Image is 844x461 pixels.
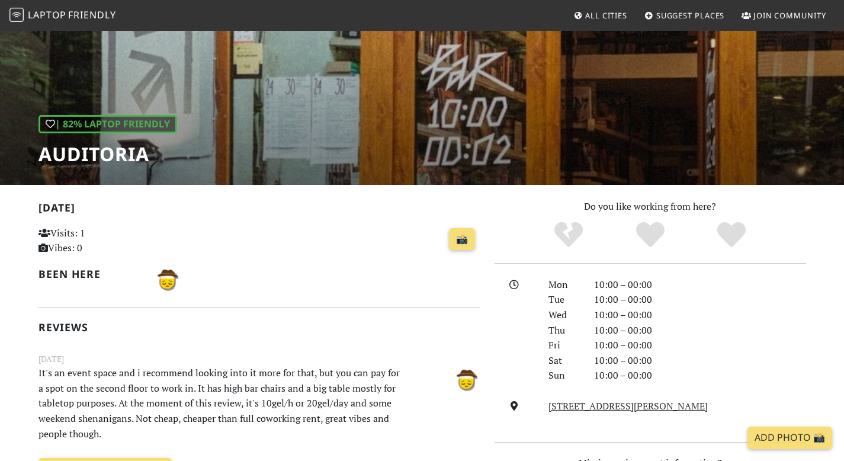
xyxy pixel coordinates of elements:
span: All Cities [585,10,627,21]
h2: Been here [38,268,139,280]
div: 10:00 – 00:00 [587,308,813,323]
img: 3609-basel.jpg [451,366,480,394]
a: [STREET_ADDRESS][PERSON_NAME] [548,399,708,412]
a: Add Photo 📸 [747,427,832,449]
span: Basel B [451,372,480,385]
div: Sat [541,353,586,369]
div: Thu [541,323,586,338]
p: Visits: 1 Vibes: 0 [38,226,176,256]
a: 📸 [449,228,475,251]
div: Wed [541,308,586,323]
div: | 82% Laptop Friendly [38,115,177,134]
a: All Cities [569,5,632,26]
h2: Reviews [38,321,480,334]
div: Mon [541,277,586,293]
span: Suggest Places [656,10,725,21]
div: Fri [541,338,586,353]
span: Basel B [152,272,181,285]
div: 10:00 – 00:00 [587,277,813,293]
div: Sun [541,368,586,383]
div: Yes [609,220,691,250]
div: 10:00 – 00:00 [587,353,813,369]
small: [DATE] [31,353,487,366]
div: 10:00 – 00:00 [587,292,813,308]
p: It's an event space and i recommend looking into it more for that, but you can pay for a spot on ... [31,366,412,441]
div: 10:00 – 00:00 [587,323,813,338]
h1: Auditoria [38,143,177,165]
div: No [528,220,609,250]
p: Do you like working from here? [495,199,806,215]
span: Join Community [753,10,826,21]
a: LaptopFriendly LaptopFriendly [9,5,116,26]
h2: [DATE] [38,201,480,219]
div: Definitely! [691,220,772,250]
a: Join Community [737,5,831,26]
span: Friendly [68,8,115,21]
img: LaptopFriendly [9,8,24,22]
a: Suggest Places [640,5,730,26]
div: 10:00 – 00:00 [587,368,813,383]
span: Laptop [28,8,66,21]
div: 10:00 – 00:00 [587,338,813,353]
img: 3609-basel.jpg [152,265,181,294]
div: Tue [541,292,586,308]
